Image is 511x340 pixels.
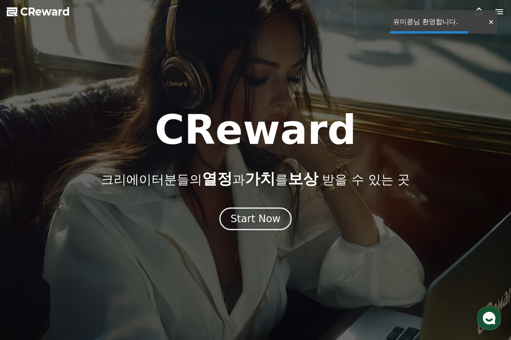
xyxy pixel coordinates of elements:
[231,212,281,226] div: Start Now
[202,170,232,187] span: 열정
[101,170,410,187] p: 크리에이터분들의 과 를 받을 수 있는 곳
[288,170,318,187] span: 보상
[245,170,275,187] span: 가치
[219,207,292,230] button: Start Now
[20,5,70,19] span: CReward
[154,110,356,150] h1: CReward
[219,216,292,224] a: Start Now
[7,5,70,19] a: CReward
